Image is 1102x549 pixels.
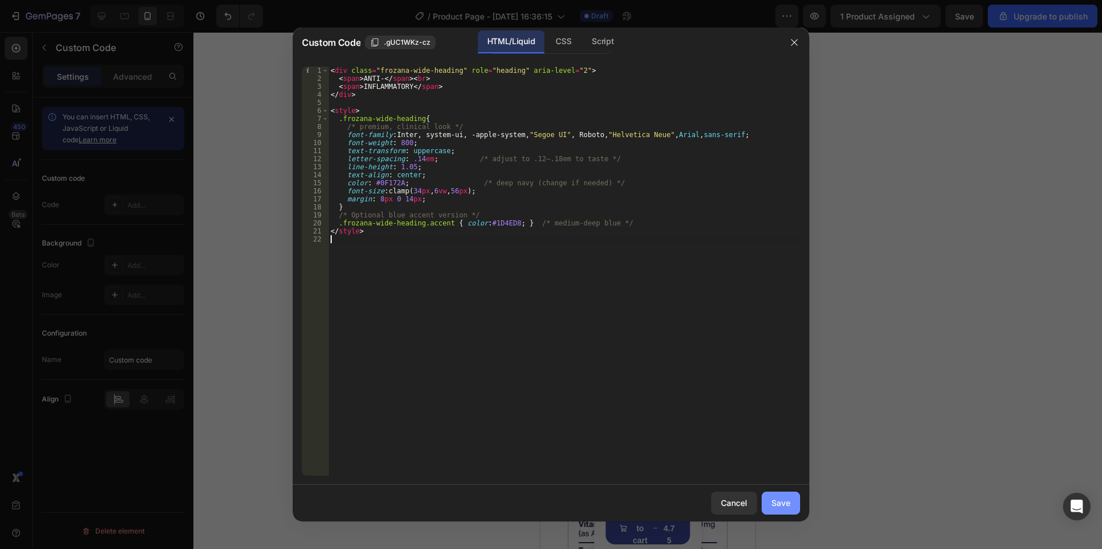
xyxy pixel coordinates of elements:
p: MIN [51,20,60,25]
div: 9 [302,131,329,139]
div: 7 [302,115,329,123]
div: 17 [21,12,30,20]
div: Script [583,30,623,53]
div: 10 [302,139,329,147]
p: Limited time:30% OFF + FREESHIPPING [126,9,203,28]
button: Save [762,492,800,515]
div: 2 [302,75,329,83]
div: 16 [302,187,329,195]
button: .gUC1WKz-cz [365,36,436,49]
div: 12 [302,155,329,163]
div: 1 [302,67,329,75]
div: Add to cart [92,478,108,515]
p: SEC [80,20,90,25]
button: Add to cart [65,480,150,512]
span: .gUC1WKz-cz [384,37,430,48]
div: 21 [302,227,329,235]
div: 3 [302,83,329,91]
div: 15 [302,179,329,187]
div: 20 [302,219,329,227]
div: 8 [302,123,329,131]
div: 17 [302,195,329,203]
div: Open Intercom Messenger [1063,493,1091,520]
div: Cancel [721,497,747,509]
div: 13 [302,163,329,171]
div: Save [771,497,790,509]
p: 🎁 LIMITED TIME - HAIR DAY SALE 🎁 [1,42,214,50]
div: 4 [302,91,329,99]
div: HTML/Liquid [478,30,544,53]
div: 11 [302,147,329,155]
div: $34.75 [122,477,136,516]
button: Cancel [711,492,757,515]
div: 18 [302,203,329,211]
div: 35 [51,12,60,20]
div: 20 [80,12,90,20]
span: Custom Code [302,36,360,49]
div: 19 [302,211,329,219]
div: Custom Code [14,319,63,329]
p: HRS [21,20,30,25]
div: 6 [302,107,329,115]
div: 14 [302,171,329,179]
div: 5 [302,99,329,107]
div: 22 [302,235,329,243]
div: CSS [546,30,580,53]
